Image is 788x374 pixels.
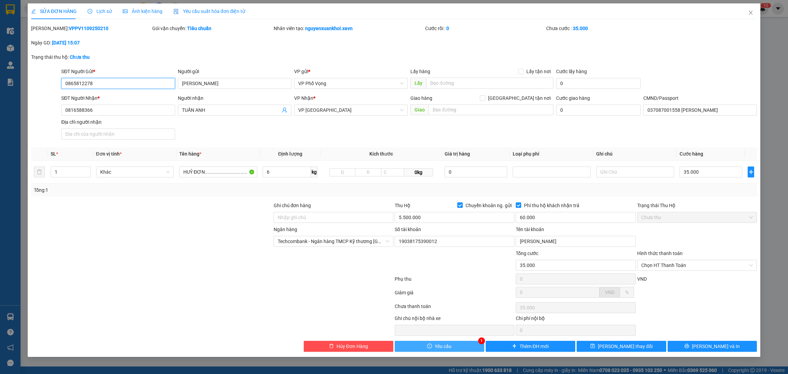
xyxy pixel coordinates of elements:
[641,260,753,270] span: Chọn HT Thanh Toán
[605,290,615,295] span: VND
[684,344,689,349] span: printer
[31,39,151,46] div: Ngày GD:
[31,9,36,14] span: edit
[123,9,128,14] span: picture
[625,290,629,295] span: %
[556,69,587,74] label: Cước lấy hàng
[123,9,162,14] span: Ảnh kiện hàng
[478,337,485,344] div: 1
[294,95,313,101] span: VP Nhận
[274,25,424,32] div: Nhân viên tạo:
[512,344,517,349] span: plus
[31,53,181,61] div: Trạng thái thu hộ:
[52,40,80,45] b: [DATE] 15:07
[596,166,674,177] input: Ghi Chú
[329,168,355,176] input: D
[643,94,757,102] div: CMND/Passport
[305,26,353,31] b: nguyenxuankhoi.xevn
[556,105,641,116] input: Cước giao hàng
[556,95,590,101] label: Cước giao hàng
[748,166,754,177] button: plus
[34,186,304,194] div: Tổng: 1
[179,166,257,177] input: VD: Bàn, Ghế
[294,68,408,75] div: VP gửi
[61,68,175,75] div: SĐT Người Gửi
[304,341,393,352] button: deleteHủy Đơn Hàng
[394,303,515,315] div: Chưa thanh toán
[329,344,334,349] span: delete
[152,25,272,32] div: Gói vận chuyển:
[590,344,595,349] span: save
[381,168,405,176] input: C
[31,25,151,32] div: [PERSON_NAME]:
[298,105,404,115] span: VP Ninh Bình
[692,343,740,350] span: [PERSON_NAME] và In
[282,107,287,113] span: user-add
[274,212,393,223] input: Ghi chú đơn hàng
[637,276,647,282] span: VND
[100,167,170,177] span: Khác
[486,341,575,352] button: plusThêm ĐH mới
[598,343,653,350] span: [PERSON_NAME] thay đổi
[741,3,760,23] button: Close
[173,9,179,14] img: icon
[61,94,175,102] div: SĐT Người Nhận
[546,25,666,32] div: Chưa cước :
[410,104,429,115] span: Giao
[593,147,677,161] th: Ghi chú
[516,251,538,256] span: Tổng cước
[395,227,421,232] label: Số tài khoản
[427,344,432,349] span: exclamation-circle
[355,168,381,176] input: R
[394,289,515,301] div: Giảm giá
[179,151,201,157] span: Tên hàng
[516,315,635,325] div: Chi phí nội bộ
[556,78,641,89] input: Cước lấy hàng
[510,147,593,161] th: Loại phụ phí
[520,343,549,350] span: Thêm ĐH mới
[485,94,553,102] span: [GEOGRAPHIC_DATA] tận nơi
[637,202,757,209] div: Trạng thái Thu Hộ
[748,10,753,15] span: close
[173,9,246,14] span: Yêu cầu xuất hóa đơn điện tử
[446,26,449,31] b: 0
[668,341,757,352] button: printer[PERSON_NAME] và In
[524,68,553,75] span: Lấy tận nơi
[34,166,45,177] button: delete
[187,26,211,31] b: Tiêu chuẩn
[274,203,311,208] label: Ghi chú đơn hàng
[61,118,175,126] div: Địa chỉ người nhận
[410,69,430,74] span: Lấy hàng
[395,236,514,247] input: Số tài khoản
[369,151,393,157] span: Kích thước
[516,227,544,232] label: Tên tài khoản
[429,104,553,115] input: Dọc đường
[463,202,514,209] span: Chuyển khoản ng. gửi
[178,94,291,102] div: Người nhận
[435,343,451,350] span: Yêu cầu
[410,78,426,89] span: Lấy
[394,275,515,287] div: Phụ thu
[178,68,291,75] div: Người gửi
[410,95,432,101] span: Giao hàng
[337,343,368,350] span: Hủy Đơn Hàng
[573,26,588,31] b: 35.000
[521,202,582,209] span: Phí thu hộ khách nhận trả
[274,227,297,232] label: Ngân hàng
[577,341,666,352] button: save[PERSON_NAME] thay đổi
[516,236,635,247] input: Tên tài khoản
[311,166,318,177] span: kg
[88,9,112,14] span: Lịch sử
[445,151,470,157] span: Giá trị hàng
[51,151,56,157] span: SL
[278,236,389,246] span: Techcombank - Ngân hàng TMCP Kỹ thương Việt Nam
[395,315,514,325] div: Ghi chú nội bộ nhà xe
[395,203,410,208] span: Thu Hộ
[69,26,108,31] b: VPPV1109250210
[748,169,754,175] span: plus
[425,25,545,32] div: Cước rồi :
[426,78,553,89] input: Dọc đường
[641,212,753,223] span: Chưa thu
[61,129,175,139] input: Địa chỉ của người nhận
[395,341,484,352] button: exclamation-circleYêu cầu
